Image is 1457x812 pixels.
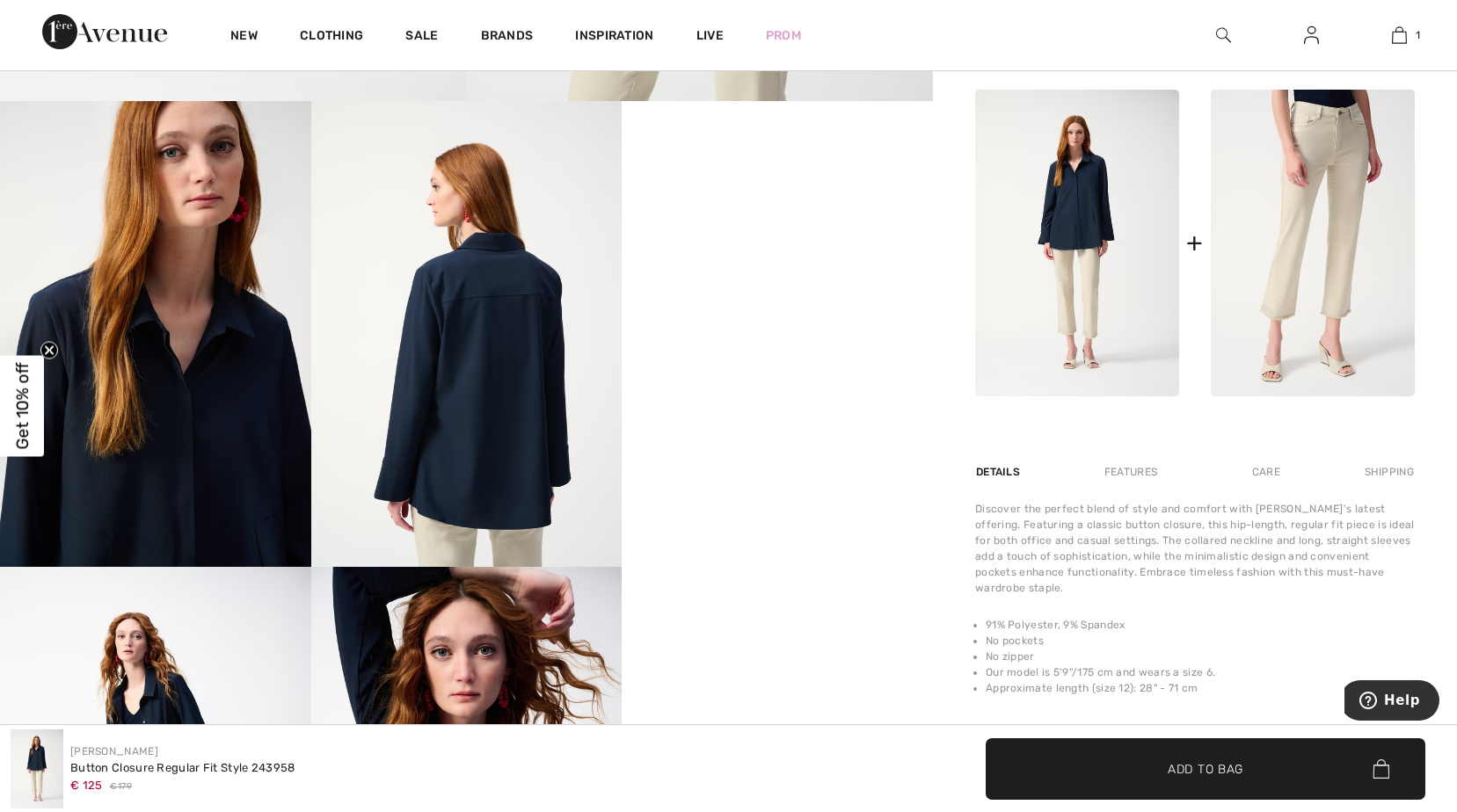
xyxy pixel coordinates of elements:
div: Discover the perfect blend of style and comfort with [PERSON_NAME]'s latest offering. Featuring a... [975,501,1415,596]
a: Sale [405,28,438,47]
a: 1 [1356,25,1442,46]
div: + [1186,223,1203,263]
li: No zipper [986,649,1415,664]
li: No pockets [986,633,1415,649]
img: Button Closure Regular Fit Style 243958. 4 [311,101,623,567]
button: Close teaser [40,342,58,359]
span: Get 10% off [12,363,33,450]
div: Details [975,456,1024,488]
img: My Info [1304,25,1319,46]
img: Bag.svg [1373,759,1389,779]
li: 91% Polyester, 9% Spandex [986,617,1415,633]
img: Cropped Straight Casual Trousers Style 243964 [1211,90,1415,396]
div: Care [1237,456,1295,488]
iframe: Opens a widget where you can find more information [1344,680,1439,724]
a: [PERSON_NAME] [70,745,158,758]
img: 1ère Avenue [42,14,167,49]
img: Button Closure Regular Fit Style 243958 [975,90,1179,396]
button: Add to Bag [986,738,1425,800]
img: My Bag [1392,25,1407,46]
a: Brands [481,28,534,47]
span: Add to Bag [1168,759,1243,778]
div: Button Closure Regular Fit Style 243958 [70,759,295,777]
span: € 125 [70,779,103,792]
a: Clothing [300,28,363,47]
div: Shipping [1360,456,1415,488]
img: search the website [1216,25,1231,46]
a: New [230,28,258,47]
a: Prom [766,26,801,45]
li: Our model is 5'9"/175 cm and wears a size 6. [986,664,1415,680]
span: € 179 [110,780,133,794]
li: Approximate length (size 12): 28" - 71 cm [986,680,1415,696]
span: Inspiration [575,28,653,47]
a: Sign In [1290,25,1333,47]
video: Your browser does not support the video tag. [622,101,933,257]
div: Features [1089,456,1172,488]
img: Button Closure Regular Fit Style 243958 [11,729,63,808]
a: Live [696,26,724,45]
span: 1 [1416,27,1420,43]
